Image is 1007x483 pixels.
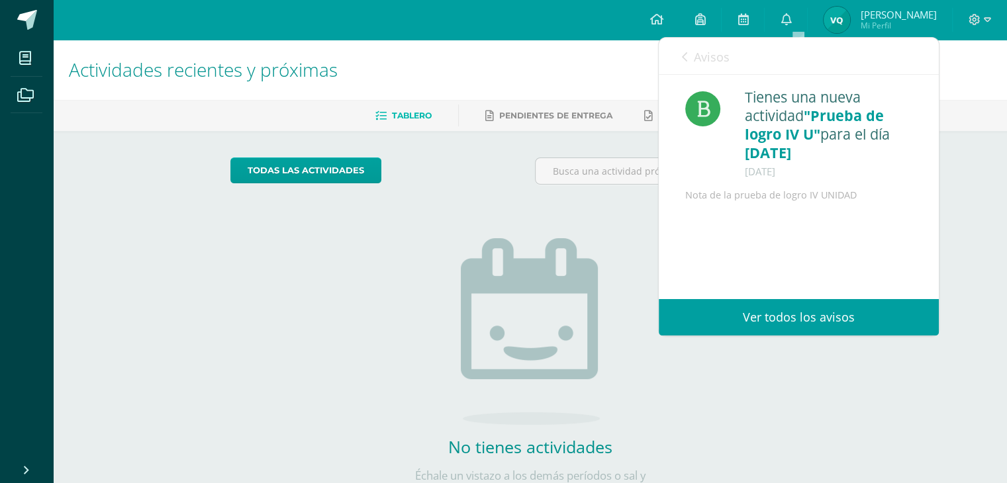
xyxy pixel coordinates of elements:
[685,187,912,203] div: Nota de la prueba de logro IV UNIDAD
[745,106,884,144] span: "Prueba de logro IV U"
[375,105,432,126] a: Tablero
[536,158,829,184] input: Busca una actividad próxima aquí...
[230,157,381,183] a: todas las Actividades
[860,8,936,21] span: [PERSON_NAME]
[860,20,936,31] span: Mi Perfil
[499,110,612,120] span: Pendientes de entrega
[461,238,600,425] img: no_activities.png
[745,143,791,162] span: [DATE]
[745,88,912,181] div: Tienes una nueva actividad para el día
[694,49,730,65] span: Avisos
[69,57,338,82] span: Actividades recientes y próximas
[398,435,663,458] h2: No tienes actividades
[485,105,612,126] a: Pendientes de entrega
[745,162,912,181] div: [DATE]
[392,110,432,120] span: Tablero
[659,299,939,335] a: Ver todos los avisos
[644,105,717,126] a: Entregadas
[824,7,850,33] img: dff889bbce91cf50085911cef77a5a39.png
